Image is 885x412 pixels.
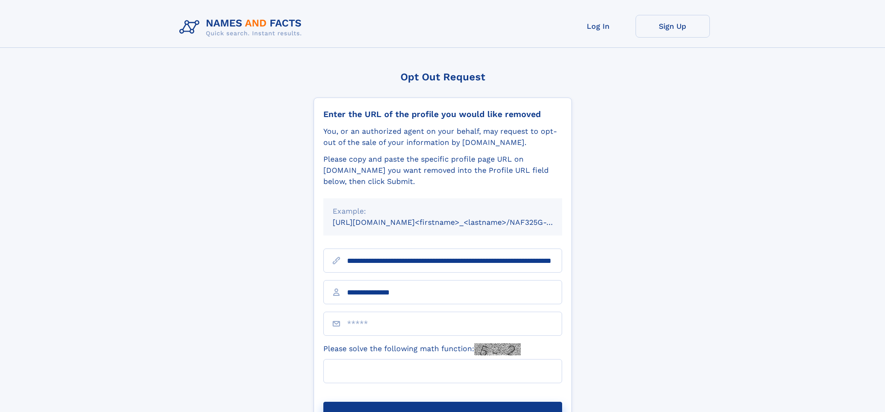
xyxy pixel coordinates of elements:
div: Example: [333,206,553,217]
a: Sign Up [636,15,710,38]
img: Logo Names and Facts [176,15,309,40]
div: You, or an authorized agent on your behalf, may request to opt-out of the sale of your informatio... [323,126,562,148]
div: Enter the URL of the profile you would like removed [323,109,562,119]
div: Opt Out Request [314,71,572,83]
label: Please solve the following math function: [323,343,521,355]
a: Log In [561,15,636,38]
small: [URL][DOMAIN_NAME]<firstname>_<lastname>/NAF325G-xxxxxxxx [333,218,580,227]
div: Please copy and paste the specific profile page URL on [DOMAIN_NAME] you want removed into the Pr... [323,154,562,187]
